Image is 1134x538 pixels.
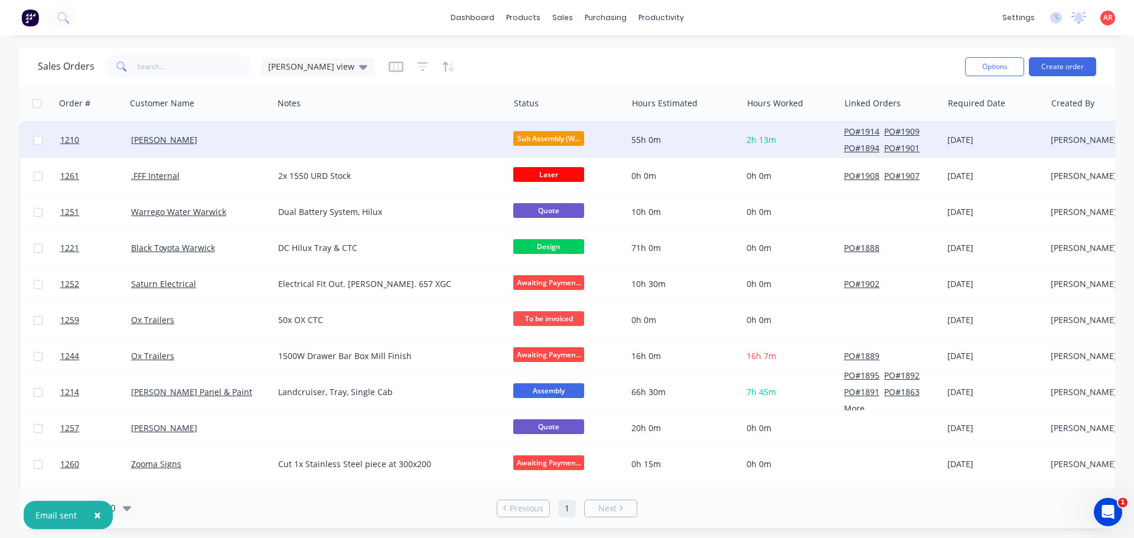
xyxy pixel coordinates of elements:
[131,206,226,217] a: Warrego Water Warwick
[131,242,215,253] a: Black Toyota Warwick
[558,500,576,517] a: Page 1 is your current page
[631,278,732,290] div: 10h 30m
[514,97,539,109] div: Status
[60,410,131,446] a: 1257
[500,9,546,27] div: products
[947,170,1041,182] div: [DATE]
[632,97,698,109] div: Hours Estimated
[268,60,354,73] span: [PERSON_NAME] view
[513,239,584,254] span: Design
[884,126,920,138] button: PO#1909
[844,403,872,415] button: More...
[60,446,131,482] a: 1260
[747,242,771,253] span: 0h 0m
[631,422,732,434] div: 20h 0m
[59,97,90,109] div: Order #
[1094,498,1122,526] iframe: Intercom live chat
[513,167,584,182] span: Laser
[747,314,771,325] span: 0h 0m
[60,158,131,194] a: 1261
[844,126,879,138] button: PO#1914
[884,142,920,154] button: PO#1901
[60,386,79,398] span: 1214
[747,386,776,397] span: 7h 45m
[633,9,690,27] div: productivity
[60,350,79,362] span: 1244
[884,386,920,398] button: PO#1863
[947,242,1041,254] div: [DATE]
[278,242,493,254] div: DC Hilux Tray & CTC
[38,61,94,72] h1: Sales Orders
[131,422,197,433] a: [PERSON_NAME]
[131,386,252,397] a: [PERSON_NAME] Panel & Paint
[598,503,617,514] span: Next
[131,458,181,469] a: Zooma Signs
[947,134,1041,146] div: [DATE]
[579,9,633,27] div: purchasing
[137,55,252,79] input: Search...
[278,386,493,398] div: Landcruiser, Tray, Single Cab
[278,314,493,326] div: 50x OX CTC
[747,278,771,289] span: 0h 0m
[445,9,500,27] a: dashboard
[35,509,77,521] div: Email sent
[546,9,579,27] div: sales
[60,458,79,470] span: 1260
[631,314,732,326] div: 0h 0m
[60,278,79,290] span: 1252
[60,302,131,338] a: 1259
[844,242,879,254] button: PO#1888
[1118,498,1128,507] span: 1
[947,422,1041,434] div: [DATE]
[60,242,79,254] span: 1221
[844,170,879,182] button: PO#1908
[60,134,79,146] span: 1210
[21,9,39,27] img: Factory
[631,206,732,218] div: 10h 0m
[844,386,879,398] button: PO#1891
[965,57,1024,76] button: Options
[513,275,584,290] span: Awaiting Paymen...
[844,278,879,290] button: PO#1902
[513,131,584,146] span: Sub Assembly (W...
[60,422,79,434] span: 1257
[278,278,493,290] div: Electrical Fit Out. [PERSON_NAME]. 657 XGC
[631,134,732,146] div: 55h 0m
[60,374,131,410] a: 1214
[747,170,771,181] span: 0h 0m
[278,350,493,362] div: 1500W Drawer Bar Box Mill Finish
[513,455,584,470] span: Awaiting Paymen...
[631,458,732,470] div: 0h 15m
[844,350,879,362] button: PO#1889
[60,206,79,218] span: 1251
[131,278,196,289] a: Saturn Electrical
[747,206,771,217] span: 0h 0m
[947,206,1041,218] div: [DATE]
[947,386,1041,398] div: [DATE]
[747,134,776,145] span: 2h 13m
[60,266,131,302] a: 1252
[60,230,131,266] a: 1221
[497,503,549,514] a: Previous page
[1051,97,1094,109] div: Created By
[747,350,776,361] span: 16h 7m
[631,386,732,398] div: 66h 30m
[278,458,493,470] div: Cut 1x Stainless Steel piece at 300x200
[996,9,1041,27] div: settings
[492,500,642,517] ul: Pagination
[884,370,920,382] button: PO#1892
[60,122,131,158] a: 1210
[131,134,197,145] a: [PERSON_NAME]
[94,507,101,523] span: ×
[82,501,113,529] button: Close
[631,170,732,182] div: 0h 0m
[513,311,584,326] span: To be invoiced
[844,370,879,382] button: PO#1895
[278,206,493,218] div: Dual Battery System, Hilux
[278,97,301,109] div: Notes
[60,170,79,182] span: 1261
[513,383,584,398] span: Assembly
[1029,57,1096,76] button: Create order
[513,419,584,434] span: Quote
[513,203,584,218] span: Quote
